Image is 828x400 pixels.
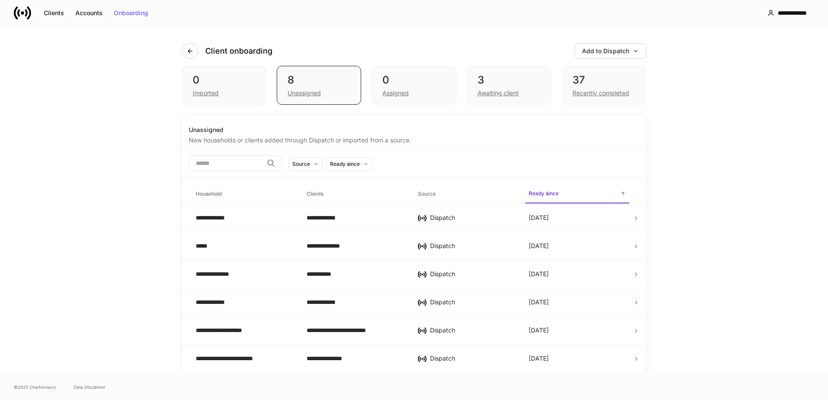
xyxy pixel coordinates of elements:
[108,6,154,20] button: Onboarding
[288,157,323,171] button: Source
[382,73,445,87] div: 0
[44,10,64,16] div: Clients
[575,43,646,59] button: Add to Dispatch
[529,189,559,197] h6: Ready since
[292,160,310,168] div: Source
[430,213,515,222] div: Dispatch
[205,46,272,56] h4: Client onboarding
[326,157,372,171] button: Ready since
[189,126,639,134] div: Unassigned
[529,326,549,335] p: [DATE]
[430,326,515,335] div: Dispatch
[277,66,361,105] div: 8Unassigned
[478,89,519,97] div: Awaiting client
[372,66,456,105] div: 0Assigned
[418,190,436,198] h6: Source
[467,66,551,105] div: 3Awaiting client
[430,354,515,363] div: Dispatch
[182,66,266,105] div: 0Imported
[562,66,646,105] div: 37Recently completed
[529,242,549,250] p: [DATE]
[382,89,409,97] div: Assigned
[582,48,639,54] div: Add to Dispatch
[303,185,407,203] span: Clients
[430,242,515,250] div: Dispatch
[288,73,350,87] div: 8
[192,185,296,203] span: Household
[572,89,629,97] div: Recently completed
[70,6,108,20] button: Accounts
[414,185,518,203] span: Source
[193,73,256,87] div: 0
[572,73,635,87] div: 37
[529,270,549,278] p: [DATE]
[529,354,549,363] p: [DATE]
[330,160,360,168] div: Ready since
[114,10,148,16] div: Onboarding
[74,384,106,390] a: Data Disclaimer
[75,10,103,16] div: Accounts
[196,190,222,198] h6: Household
[189,134,639,145] div: New households or clients added through Dispatch or imported from a source.
[529,213,549,222] p: [DATE]
[430,298,515,306] div: Dispatch
[307,190,323,198] h6: Clients
[430,270,515,278] div: Dispatch
[525,185,629,203] span: Ready since
[38,6,70,20] button: Clients
[529,298,549,306] p: [DATE]
[478,73,540,87] div: 3
[193,89,219,97] div: Imported
[14,384,56,390] span: © 2025 OneAdvisory
[288,89,321,97] div: Unassigned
